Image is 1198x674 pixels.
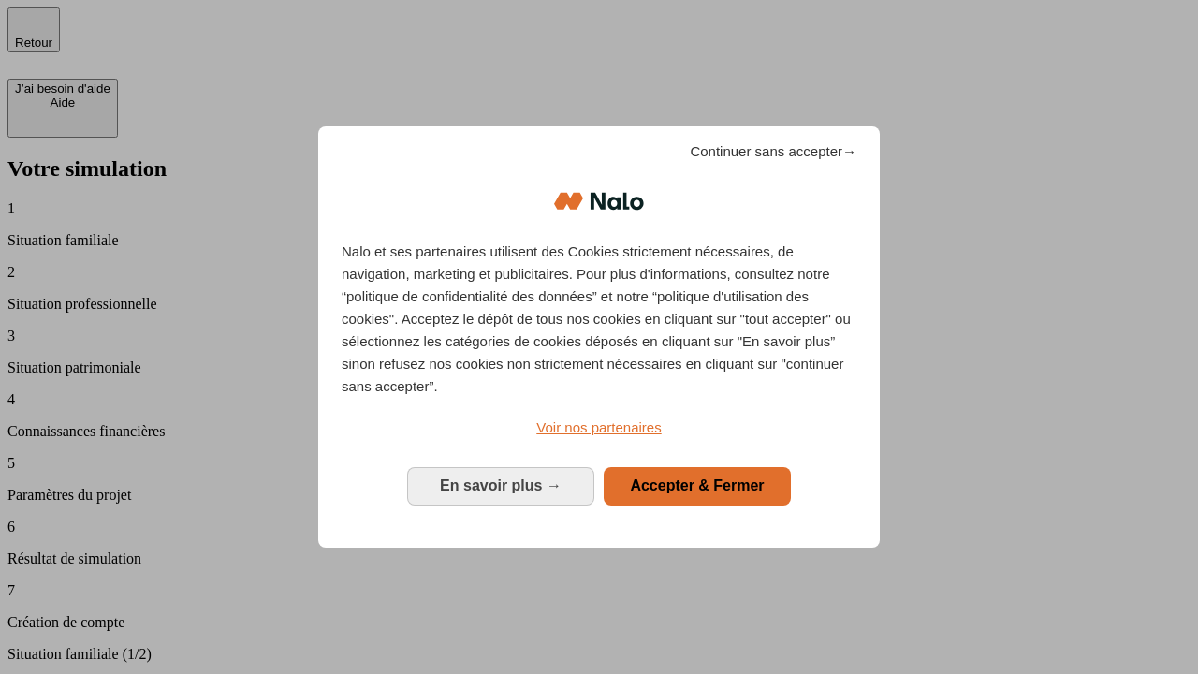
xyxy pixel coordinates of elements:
button: Accepter & Fermer: Accepter notre traitement des données et fermer [604,467,791,505]
span: Continuer sans accepter→ [690,140,856,163]
span: En savoir plus → [440,477,562,493]
img: Logo [554,173,644,229]
span: Accepter & Fermer [630,477,764,493]
span: Voir nos partenaires [536,419,661,435]
p: Nalo et ses partenaires utilisent des Cookies strictement nécessaires, de navigation, marketing e... [342,241,856,398]
button: En savoir plus: Configurer vos consentements [407,467,594,505]
div: Bienvenue chez Nalo Gestion du consentement [318,126,880,547]
a: Voir nos partenaires [342,417,856,439]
